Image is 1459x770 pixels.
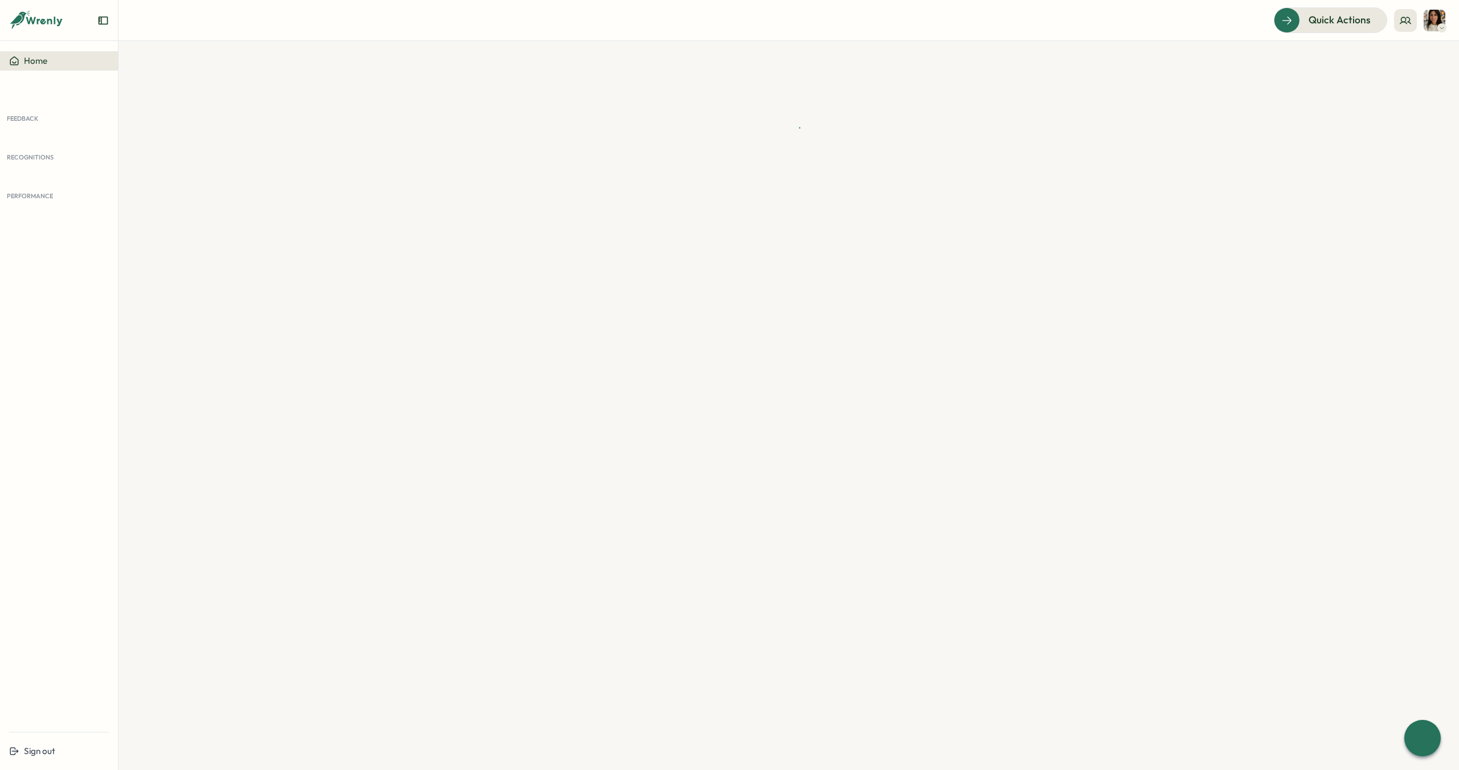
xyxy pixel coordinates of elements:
span: Quick Actions [1309,13,1371,27]
span: Home [24,55,47,66]
span: Sign out [24,746,55,756]
img: Maria Khoury [1424,10,1445,31]
button: Expand sidebar [97,15,109,26]
button: Quick Actions [1274,7,1387,32]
